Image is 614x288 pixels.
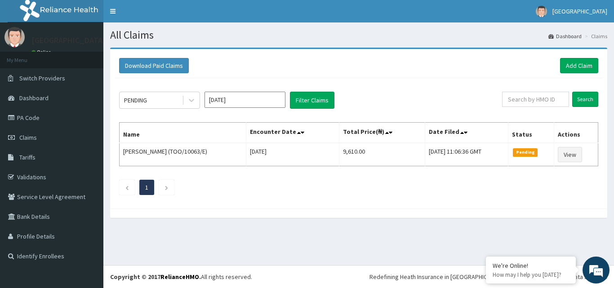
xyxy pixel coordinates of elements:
[339,123,425,143] th: Total Price(₦)
[19,133,37,142] span: Claims
[120,143,246,166] td: [PERSON_NAME] (TOO/10063/E)
[493,261,569,270] div: We're Online!
[290,92,334,109] button: Filter Claims
[110,273,201,281] strong: Copyright © 2017 .
[425,143,508,166] td: [DATE] 11:06:36 GMT
[246,143,339,166] td: [DATE]
[536,6,547,17] img: User Image
[583,32,607,40] li: Claims
[246,123,339,143] th: Encounter Date
[145,183,148,191] a: Page 1 is your current page
[572,92,598,107] input: Search
[165,183,169,191] a: Next page
[124,96,147,105] div: PENDING
[119,58,189,73] button: Download Paid Claims
[425,123,508,143] th: Date Filed
[493,271,569,279] p: How may I help you today?
[552,7,607,15] span: [GEOGRAPHIC_DATA]
[31,49,53,55] a: Online
[125,183,129,191] a: Previous page
[205,92,285,108] input: Select Month and Year
[19,74,65,82] span: Switch Providers
[4,27,25,47] img: User Image
[554,123,598,143] th: Actions
[508,123,554,143] th: Status
[19,153,36,161] span: Tariffs
[31,36,106,44] p: [GEOGRAPHIC_DATA]
[502,92,569,107] input: Search by HMO ID
[110,29,607,41] h1: All Claims
[548,32,582,40] a: Dashboard
[339,143,425,166] td: 9,610.00
[160,273,199,281] a: RelianceHMO
[560,58,598,73] a: Add Claim
[19,94,49,102] span: Dashboard
[558,147,582,162] a: View
[103,265,614,288] footer: All rights reserved.
[120,123,246,143] th: Name
[513,148,538,156] span: Pending
[369,272,607,281] div: Redefining Heath Insurance in [GEOGRAPHIC_DATA] using Telemedicine and Data Science!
